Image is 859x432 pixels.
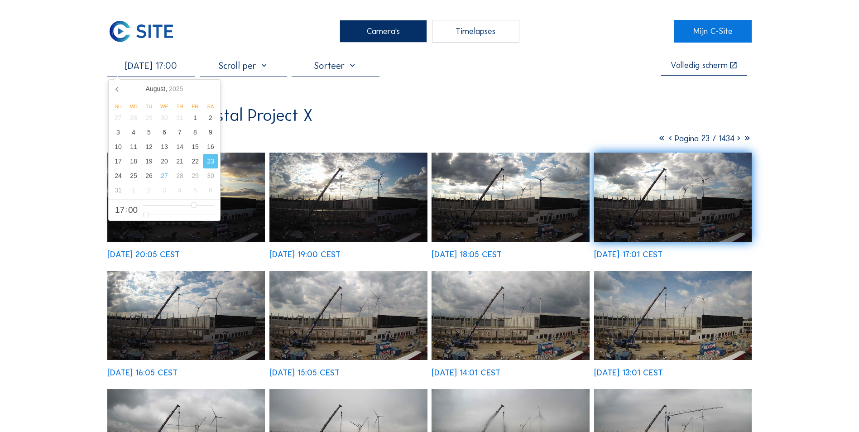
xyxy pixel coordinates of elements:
div: 11 [126,139,141,154]
a: Mijn C-Site [674,20,752,43]
div: 6 [203,183,218,197]
div: Camera's [340,20,427,43]
img: C-SITE Logo [107,20,175,43]
img: image_52747925 [269,271,427,360]
div: Camera 2 [107,131,198,143]
div: [DATE] 19:00 CEST [269,250,341,259]
div: 18 [126,154,141,168]
div: 12 [141,139,157,154]
div: 6 [157,125,172,139]
img: image_52748511 [107,271,265,360]
div: 20 [157,154,172,168]
div: 5 [141,125,157,139]
div: 29 [141,110,157,125]
div: 4 [172,183,187,197]
div: Mo [126,104,141,109]
div: 10 [110,139,126,154]
span: : [125,206,127,212]
input: Zoek op datum 󰅀 [107,60,195,71]
img: image_52749107 [594,153,752,242]
div: 31 [172,110,187,125]
i: 2025 [169,85,183,92]
div: 30 [157,110,172,125]
div: 2 [203,110,218,125]
div: 27 [157,168,172,183]
div: 23 [203,154,218,168]
div: Intervest / Herstal Project X [107,107,312,124]
div: 21 [172,154,187,168]
div: 19 [141,154,157,168]
div: 16 [203,139,218,154]
img: image_52746746 [594,271,752,360]
div: 26 [141,168,157,183]
span: 00 [128,206,138,214]
img: image_52750003 [269,153,427,242]
div: [DATE] 16:05 CEST [107,369,178,377]
div: 1 [187,110,203,125]
div: 7 [172,125,187,139]
img: image_52749682 [432,153,589,242]
div: 25 [126,168,141,183]
div: [DATE] 17:01 CEST [594,250,662,259]
div: 8 [187,125,203,139]
div: 28 [172,168,187,183]
div: 31 [110,183,126,197]
div: Su [110,104,126,109]
div: Fr [187,104,203,109]
div: [DATE] 14:01 CEST [432,369,500,377]
div: Th [172,104,187,109]
div: 3 [110,125,126,139]
span: 17 [115,206,125,214]
div: 13 [157,139,172,154]
div: 29 [187,168,203,183]
div: 15 [187,139,203,154]
div: August, [142,82,187,96]
div: Volledig scherm [671,61,728,70]
div: [DATE] 13:01 CEST [594,369,663,377]
div: 2 [141,183,157,197]
div: 30 [203,168,218,183]
div: 3 [157,183,172,197]
div: 24 [110,168,126,183]
div: 27 [110,110,126,125]
img: image_52750328 [107,153,265,242]
div: 9 [203,125,218,139]
div: We [157,104,172,109]
div: 17 [110,154,126,168]
img: image_52747340 [432,271,589,360]
div: 28 [126,110,141,125]
span: Pagina 23 / 1434 [675,133,734,144]
div: [DATE] 20:05 CEST [107,250,180,259]
div: 14 [172,139,187,154]
div: 4 [126,125,141,139]
div: Timelapses [432,20,519,43]
div: Tu [141,104,157,109]
div: 5 [187,183,203,197]
div: [DATE] 18:05 CEST [432,250,502,259]
div: 1 [126,183,141,197]
a: C-SITE Logo [107,20,185,43]
div: Sa [203,104,218,109]
div: [DATE] 15:05 CEST [269,369,340,377]
div: 22 [187,154,203,168]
